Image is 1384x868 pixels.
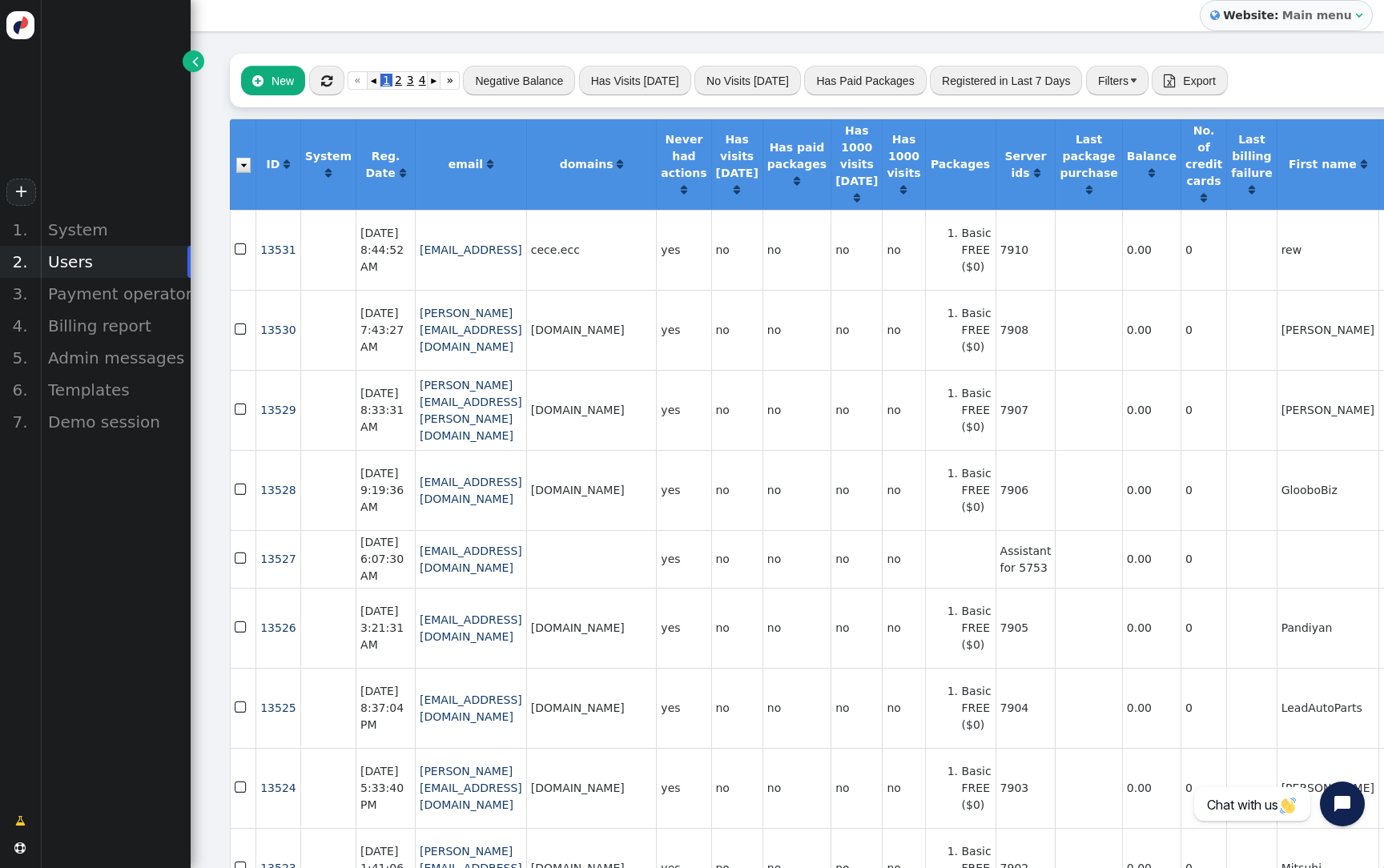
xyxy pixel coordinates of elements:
[1249,184,1255,195] span: Click to sort
[325,167,332,179] span: Click to sort
[711,370,762,450] td: no
[962,385,992,436] li: Basic FREE ($0)
[15,813,26,830] span: 
[1181,450,1226,530] td: 0
[526,748,657,828] td: [DOMAIN_NAME]
[1122,530,1181,588] td: 0.00
[420,243,522,256] a: [EMAIL_ADDRESS]
[656,588,710,668] td: yes
[1086,66,1149,94] button: Filters
[1361,159,1367,170] span: Click to sort
[309,66,344,94] button: 
[887,133,920,179] b: Has 1000 visits
[656,210,710,290] td: yes
[931,158,990,171] b: Packages
[1277,748,1378,828] td: [PERSON_NAME]
[882,530,924,588] td: no
[694,66,801,94] button: No Visits [DATE]
[1201,192,1207,203] span: Click to sort
[1181,370,1226,450] td: 0
[794,175,800,187] span: Click to sort
[882,290,924,370] td: no
[711,290,762,370] td: no
[235,479,249,500] span: 
[882,668,924,748] td: no
[831,748,882,828] td: no
[882,370,924,450] td: no
[734,183,740,196] a: 
[1277,290,1378,370] td: [PERSON_NAME]
[882,210,924,290] td: no
[617,158,623,171] a: 
[1034,167,1040,179] span: Click to sort
[267,158,280,171] b: ID
[321,74,332,87] span: 
[360,605,404,651] span: [DATE] 3:21:31 AM
[711,530,762,588] td: no
[284,159,290,170] span: Click to sort
[1185,124,1222,187] b: No. of credit cards
[1149,167,1155,179] span: Click to sort
[260,404,296,416] a: 13529
[1181,210,1226,290] td: 0
[400,167,406,179] a: 
[526,588,657,668] td: [DOMAIN_NAME]
[440,71,460,90] a: »
[404,74,416,86] span: 3
[962,763,992,814] li: Basic FREE ($0)
[734,184,740,195] span: Click to sort
[656,530,710,588] td: yes
[1277,210,1378,290] td: rew
[235,697,249,718] span: 
[882,748,924,828] td: no
[1181,530,1226,588] td: 0
[1181,290,1226,370] td: 0
[40,214,191,246] div: System
[420,379,522,442] a: [PERSON_NAME][EMAIL_ADDRESS][PERSON_NAME][DOMAIN_NAME]
[183,50,204,72] a: 
[420,765,522,811] a: [PERSON_NAME][EMAIL_ADDRESS][DOMAIN_NAME]
[762,290,831,370] td: no
[1122,370,1181,450] td: 0.00
[617,159,623,170] span: Click to sort
[996,210,1056,290] td: 7910
[260,701,296,714] span: 13525
[260,243,296,256] span: 13531
[260,553,296,565] a: 13527
[360,227,404,273] span: [DATE] 8:44:52 AM
[360,536,404,582] span: [DATE] 6:07:30 AM
[235,399,249,420] span: 
[305,150,352,163] b: System
[40,278,191,310] div: Payment operators
[656,450,710,530] td: yes
[1277,588,1378,668] td: Pandiyan
[235,617,249,638] span: 
[526,290,657,370] td: [DOMAIN_NAME]
[794,175,800,187] a: 
[487,159,493,170] span: Click to sort
[1122,668,1181,748] td: 0.00
[579,66,691,94] button: Has Visits [DATE]
[1122,748,1181,828] td: 0.00
[1220,7,1282,24] b: Website:
[1004,150,1046,179] b: Server ids
[1201,191,1207,204] a: 
[1355,10,1362,21] span: 
[427,71,440,90] a: ▸
[260,621,296,634] span: 13526
[1183,74,1215,87] span: Export
[996,450,1056,530] td: 7906
[1164,74,1175,87] span: 
[241,66,305,94] button: New
[260,782,296,794] a: 13524
[260,323,296,336] a: 13530
[930,66,1082,94] button: Registered in Last 7 Days
[400,167,406,179] span: Click to sort
[1149,167,1155,179] a: 
[235,239,249,260] span: 
[6,11,34,39] img: logo-icon.svg
[463,66,575,94] button: Negative Balance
